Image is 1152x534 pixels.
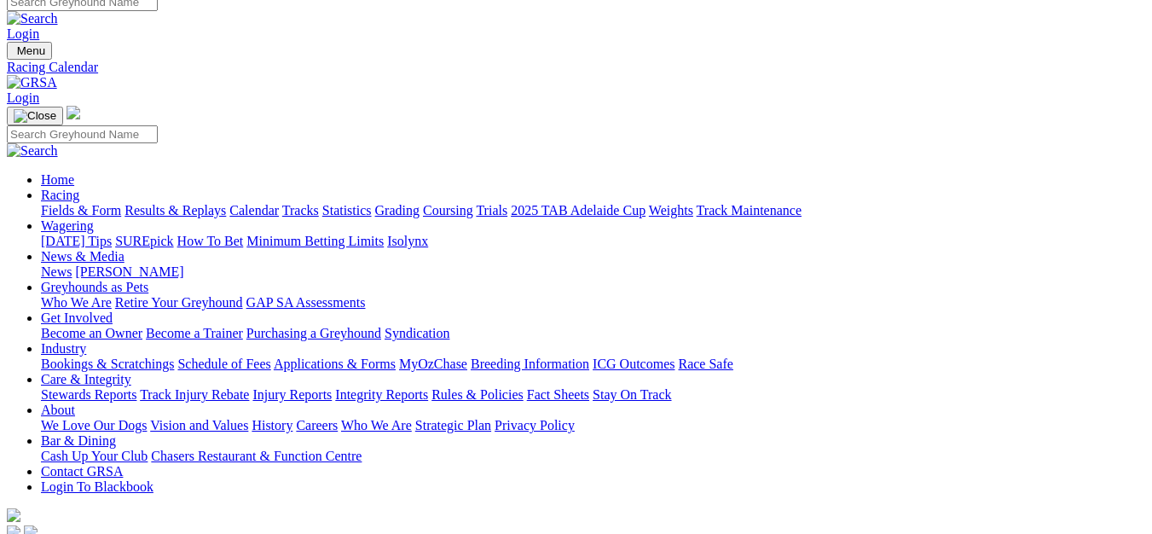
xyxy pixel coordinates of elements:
[41,418,147,432] a: We Love Our Dogs
[593,387,671,402] a: Stay On Track
[697,203,802,218] a: Track Maintenance
[67,106,80,119] img: logo-grsa-white.png
[387,234,428,248] a: Isolynx
[41,449,1145,464] div: Bar & Dining
[7,42,52,60] button: Toggle navigation
[115,295,243,310] a: Retire Your Greyhound
[41,280,148,294] a: Greyhounds as Pets
[41,264,1145,280] div: News & Media
[341,418,412,432] a: Who We Are
[17,44,45,57] span: Menu
[41,234,1145,249] div: Wagering
[41,249,124,264] a: News & Media
[511,203,645,218] a: 2025 TAB Adelaide Cup
[41,264,72,279] a: News
[649,203,693,218] a: Weights
[41,341,86,356] a: Industry
[41,433,116,448] a: Bar & Dining
[246,295,366,310] a: GAP SA Assessments
[41,218,94,233] a: Wagering
[115,234,173,248] a: SUREpick
[415,418,491,432] a: Strategic Plan
[177,234,244,248] a: How To Bet
[385,326,449,340] a: Syndication
[274,357,396,371] a: Applications & Forms
[41,418,1145,433] div: About
[177,357,270,371] a: Schedule of Fees
[41,295,1145,311] div: Greyhounds as Pets
[41,357,1145,372] div: Industry
[322,203,372,218] a: Statistics
[7,107,63,125] button: Toggle navigation
[41,479,153,494] a: Login To Blackbook
[252,387,332,402] a: Injury Reports
[375,203,420,218] a: Grading
[140,387,249,402] a: Track Injury Rebate
[41,387,1145,403] div: Care & Integrity
[41,464,123,479] a: Contact GRSA
[7,90,39,105] a: Login
[41,295,112,310] a: Who We Are
[41,234,112,248] a: [DATE] Tips
[593,357,674,371] a: ICG Outcomes
[431,387,524,402] a: Rules & Policies
[246,234,384,248] a: Minimum Betting Limits
[495,418,575,432] a: Privacy Policy
[41,172,74,187] a: Home
[151,449,362,463] a: Chasers Restaurant & Function Centre
[41,387,136,402] a: Stewards Reports
[678,357,732,371] a: Race Safe
[296,418,338,432] a: Careers
[150,418,248,432] a: Vision and Values
[7,26,39,41] a: Login
[423,203,473,218] a: Coursing
[7,75,57,90] img: GRSA
[124,203,226,218] a: Results & Replays
[41,449,148,463] a: Cash Up Your Club
[399,357,467,371] a: MyOzChase
[14,109,56,123] img: Close
[41,326,1145,341] div: Get Involved
[41,372,131,386] a: Care & Integrity
[7,508,20,522] img: logo-grsa-white.png
[527,387,589,402] a: Fact Sheets
[335,387,428,402] a: Integrity Reports
[7,11,58,26] img: Search
[471,357,589,371] a: Breeding Information
[41,203,1145,218] div: Racing
[41,326,142,340] a: Become an Owner
[41,203,121,218] a: Fields & Form
[246,326,381,340] a: Purchasing a Greyhound
[146,326,243,340] a: Become a Trainer
[41,311,113,325] a: Get Involved
[7,125,158,143] input: Search
[75,264,183,279] a: [PERSON_NAME]
[476,203,507,218] a: Trials
[282,203,319,218] a: Tracks
[41,357,174,371] a: Bookings & Scratchings
[41,403,75,417] a: About
[41,188,79,202] a: Racing
[7,143,58,159] img: Search
[7,60,1145,75] a: Racing Calendar
[229,203,279,218] a: Calendar
[252,418,292,432] a: History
